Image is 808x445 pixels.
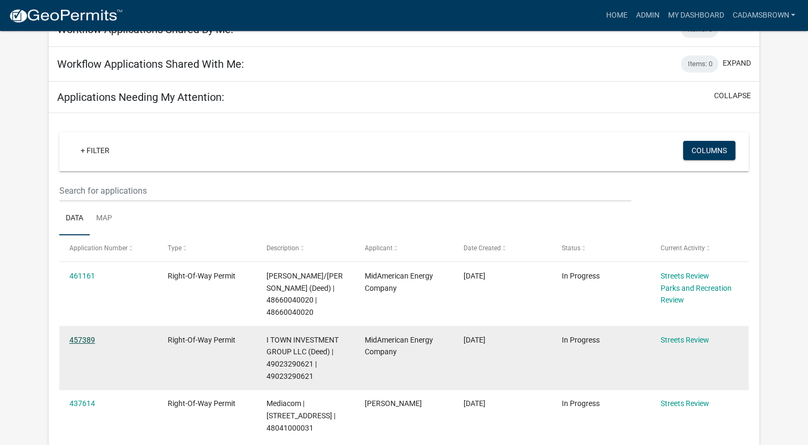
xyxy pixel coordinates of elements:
span: Mediacom | 1201 N Jefferson Way | 48041000031 [266,399,335,432]
button: expand [723,23,751,34]
span: Date Created [464,244,501,252]
span: 06/18/2025 [464,399,485,408]
input: Search for applications [59,180,631,202]
span: MidAmerican Energy Company [365,336,433,356]
datatable-header-cell: Description [256,235,355,261]
a: Admin [631,5,663,26]
span: Right-Of-Way Permit [168,399,236,408]
datatable-header-cell: Status [552,235,650,261]
span: Description [266,244,299,252]
a: Data [59,202,90,236]
h5: Applications Needing My Attention: [57,91,224,104]
a: 461161 [69,272,95,280]
span: Applicant [365,244,393,252]
a: Streets Review [660,336,709,344]
a: Map [90,202,119,236]
datatable-header-cell: Type [158,235,256,261]
span: Current Activity [660,244,704,252]
span: Right-Of-Way Permit [168,272,236,280]
span: I TOWN INVESTMENT GROUP LLC (Deed) | 49023290621 | 49023290621 [266,336,339,380]
span: CLARK, BRENDA/JAY (Deed) | 48660040020 | 48660040020 [266,272,343,316]
datatable-header-cell: Application Number [59,235,158,261]
span: Type [168,244,182,252]
span: Status [562,244,580,252]
a: Streets Review [660,399,709,408]
button: expand [723,58,751,69]
span: In Progress [562,272,600,280]
datatable-header-cell: Date Created [453,235,551,261]
span: MidAmerican Energy Company [365,272,433,292]
span: Taylor Peters [365,399,422,408]
a: cadamsbrown [728,5,799,26]
span: In Progress [562,336,600,344]
a: Home [601,5,631,26]
a: 457389 [69,336,95,344]
span: In Progress [562,399,600,408]
datatable-header-cell: Current Activity [650,235,748,261]
h5: Workflow Applications Shared With Me: [57,58,244,70]
a: 437614 [69,399,95,408]
a: My Dashboard [663,5,728,26]
a: Parks and Recreation Review [660,284,731,305]
button: collapse [714,90,751,101]
datatable-header-cell: Applicant [355,235,453,261]
div: Items: 0 [681,55,718,73]
a: + Filter [72,141,118,160]
span: Application Number [69,244,128,252]
span: 07/31/2025 [464,336,485,344]
a: Streets Review [660,272,709,280]
span: 08/08/2025 [464,272,485,280]
span: Right-Of-Way Permit [168,336,236,344]
button: Columns [683,141,735,160]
